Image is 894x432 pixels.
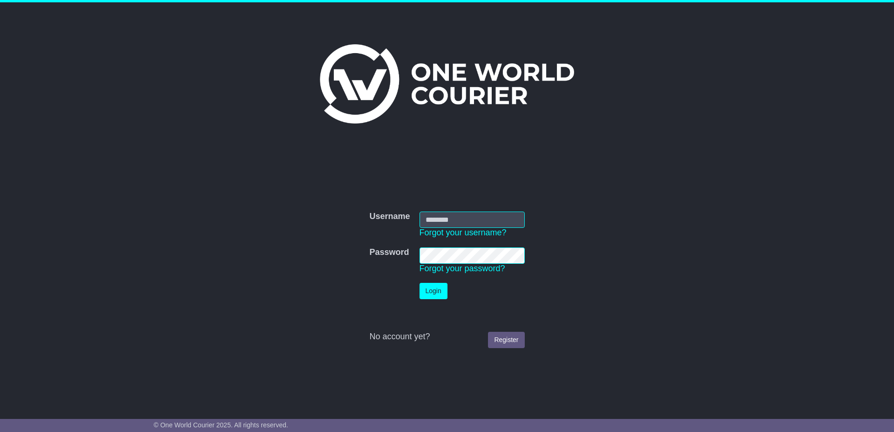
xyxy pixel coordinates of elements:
button: Login [420,283,447,299]
a: Forgot your username? [420,228,507,237]
span: © One World Courier 2025. All rights reserved. [154,421,288,429]
label: Username [369,212,410,222]
a: Forgot your password? [420,264,505,273]
div: No account yet? [369,332,524,342]
img: One World [320,44,574,123]
a: Register [488,332,524,348]
label: Password [369,247,409,258]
